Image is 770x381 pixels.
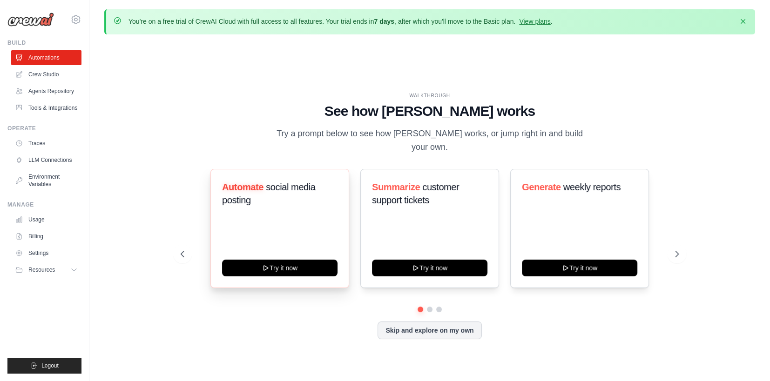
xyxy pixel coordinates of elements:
span: weekly reports [563,182,621,192]
div: Build [7,39,81,47]
a: View plans [519,18,550,25]
button: Resources [11,262,81,277]
p: You're on a free trial of CrewAI Cloud with full access to all features. Your trial ends in , aft... [128,17,553,26]
img: Logo [7,13,54,27]
a: Billing [11,229,81,244]
span: Generate [522,182,561,192]
a: Usage [11,212,81,227]
span: Resources [28,266,55,274]
button: Logout [7,358,81,374]
a: Automations [11,50,81,65]
iframe: Chat Widget [723,336,770,381]
strong: 7 days [374,18,394,25]
button: Try it now [222,260,338,276]
button: Try it now [372,260,487,276]
span: Automate [222,182,263,192]
div: Manage [7,201,81,208]
button: Try it now [522,260,637,276]
button: Skip and explore on my own [378,321,481,339]
h1: See how [PERSON_NAME] works [181,103,679,120]
a: LLM Connections [11,153,81,167]
a: Agents Repository [11,84,81,99]
span: Logout [41,362,59,369]
div: WALKTHROUGH [181,92,679,99]
p: Try a prompt below to see how [PERSON_NAME] works, or jump right in and build your own. [273,127,586,154]
span: Summarize [372,182,420,192]
div: Operate [7,125,81,132]
a: Environment Variables [11,169,81,192]
a: Settings [11,246,81,261]
a: Crew Studio [11,67,81,82]
span: social media posting [222,182,316,205]
a: Traces [11,136,81,151]
a: Tools & Integrations [11,100,81,115]
span: customer support tickets [372,182,459,205]
div: Widget de chat [723,336,770,381]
